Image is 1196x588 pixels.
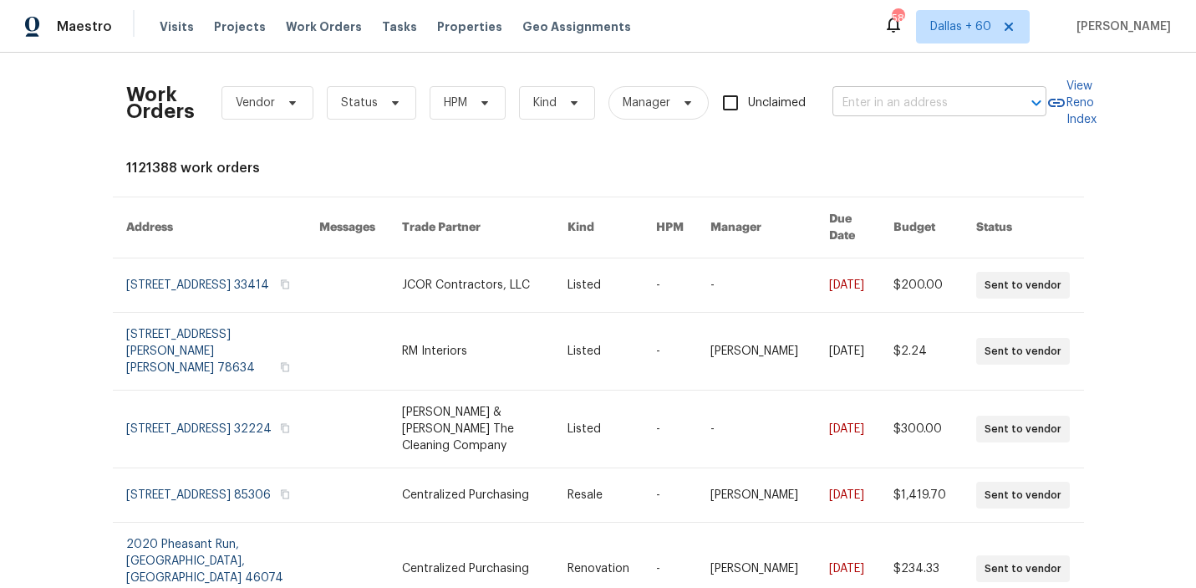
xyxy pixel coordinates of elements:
h2: Work Orders [126,86,195,120]
input: Enter in an address [832,90,1000,116]
a: View Reno Index [1046,78,1097,128]
th: Status [963,197,1083,258]
th: Due Date [816,197,880,258]
th: HPM [643,197,697,258]
button: Copy Address [277,277,293,292]
td: JCOR Contractors, LLC [389,258,554,313]
span: Status [341,95,378,111]
th: Kind [554,197,643,258]
td: - [643,391,697,468]
span: Dallas + 60 [930,18,991,35]
div: 1121388 work orders [126,160,1071,176]
span: Visits [160,18,194,35]
td: Listed [554,313,643,391]
td: - [643,468,697,523]
th: Address [113,197,306,258]
th: Trade Partner [389,197,554,258]
button: Open [1025,91,1048,115]
span: Vendor [236,95,275,111]
td: [PERSON_NAME] [697,468,816,523]
td: Listed [554,258,643,313]
td: - [643,258,697,313]
div: 581 [892,10,903,27]
button: Copy Address [277,360,293,375]
span: Tasks [382,21,417,33]
span: [PERSON_NAME] [1070,18,1171,35]
td: Listed [554,391,643,468]
span: Kind [533,95,557,111]
td: - [643,313,697,391]
td: - [697,391,816,468]
span: Maestro [57,18,112,35]
td: RM Interiors [389,313,554,391]
td: [PERSON_NAME] [697,313,816,391]
th: Messages [306,197,389,258]
span: Unclaimed [748,95,806,112]
th: Budget [880,197,963,258]
th: Manager [697,197,816,258]
span: Geo Assignments [522,18,631,35]
td: Centralized Purchasing [389,468,554,523]
button: Copy Address [277,421,293,436]
button: Copy Address [277,487,293,502]
td: Resale [554,468,643,523]
span: Properties [437,18,502,35]
span: HPM [444,95,467,111]
span: Work Orders [286,18,362,35]
span: Projects [214,18,266,35]
td: [PERSON_NAME] & [PERSON_NAME] The Cleaning Company [389,391,554,468]
td: - [697,258,816,313]
span: Manager [623,95,670,111]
